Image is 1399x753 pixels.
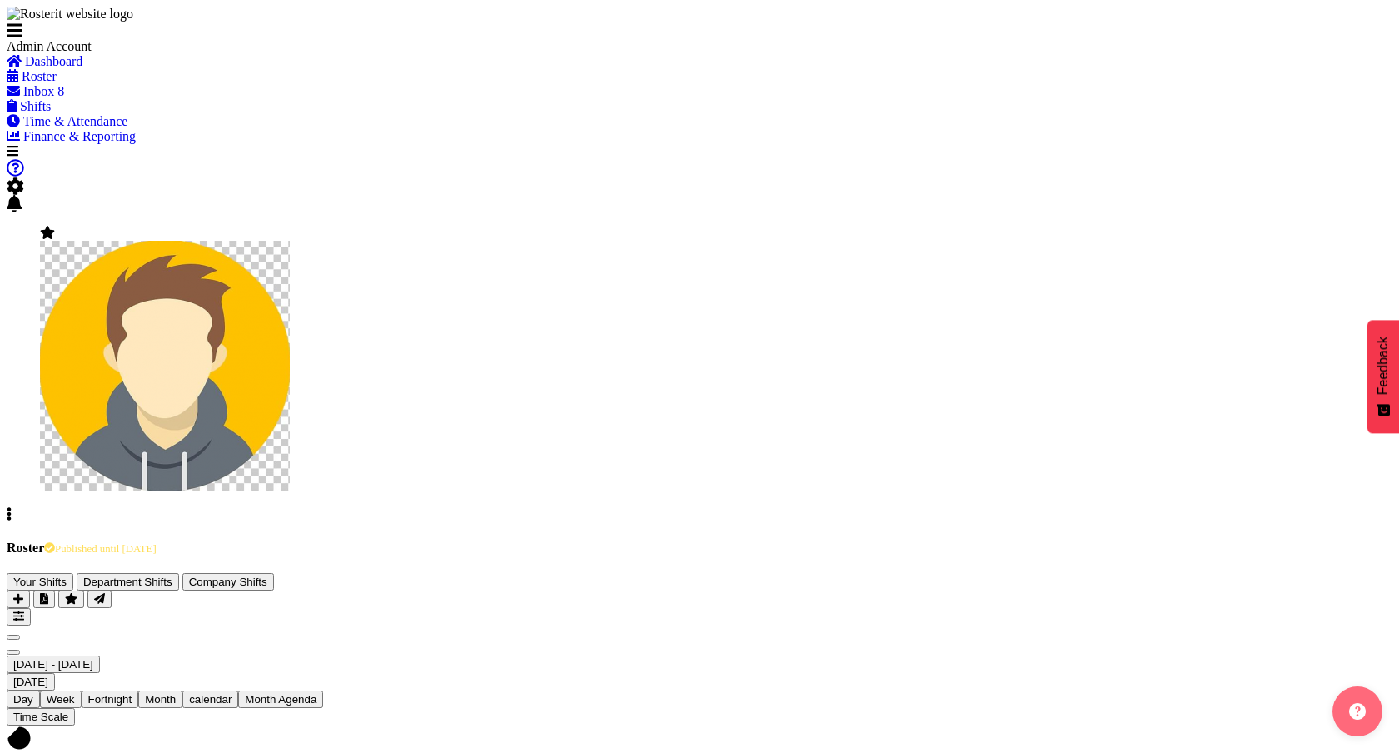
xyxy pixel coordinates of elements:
a: Finance & Reporting [7,129,136,143]
button: Feedback - Show survey [1367,320,1399,433]
img: Rosterit website logo [7,7,133,22]
span: Day [13,693,33,706]
span: Time & Attendance [23,114,128,128]
button: Add a new shift [7,591,30,608]
button: Department Shifts [77,573,179,591]
button: Company Shifts [182,573,274,591]
span: 8 [57,84,64,98]
button: October 2025 [7,656,100,673]
button: Month [182,691,238,708]
span: [DATE] - [DATE] [13,658,93,671]
img: admin-rosteritf9cbda91fdf824d97c9d6345b1f660ea.png [40,241,290,491]
img: help-xxl-2.png [1349,703,1366,720]
span: Inbox [23,84,54,98]
span: Finance & Reporting [23,129,136,143]
button: Your Shifts [7,573,73,591]
button: Previous [7,635,20,640]
div: previous period [7,626,1392,641]
button: Send a list of all shifts for the selected filtered period to all rostered employees. [87,591,112,608]
div: Sep 29 - Oct 05, 2025 [7,656,1392,673]
span: Published until [DATE] [44,543,156,555]
span: Company Shifts [189,576,267,588]
button: Next [7,650,20,655]
span: Dashboard [25,54,82,68]
button: Fortnight [82,691,139,708]
span: Feedback [1376,337,1391,395]
span: Your Shifts [13,576,67,588]
a: Dashboard [7,54,82,68]
span: Month [145,693,176,706]
span: Time Scale [13,711,68,723]
span: Week [47,693,75,706]
button: Timeline Week [40,691,82,708]
button: Timeline Day [7,691,40,708]
button: Today [7,673,55,691]
div: Admin Account [7,39,256,54]
h4: Roster [7,541,1392,556]
button: Time Scale [7,708,75,726]
span: Month Agenda [245,693,316,706]
span: calendar [189,693,232,706]
button: Download a PDF of the roster according to the set date range. [33,591,55,608]
button: Month Agenda [238,691,323,708]
a: Inbox 8 [7,84,64,98]
button: Filter Shifts [7,608,31,626]
div: next period [7,641,1392,656]
a: Roster [7,69,57,83]
button: Highlight an important date within the roster. [58,591,84,608]
span: Shifts [20,99,51,113]
span: Roster [22,69,57,83]
a: Shifts [7,99,51,113]
a: Time & Attendance [7,114,127,128]
button: Timeline Month [138,691,182,708]
span: Fortnight [88,693,132,706]
span: [DATE] [13,676,48,688]
span: Department Shifts [83,576,172,588]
